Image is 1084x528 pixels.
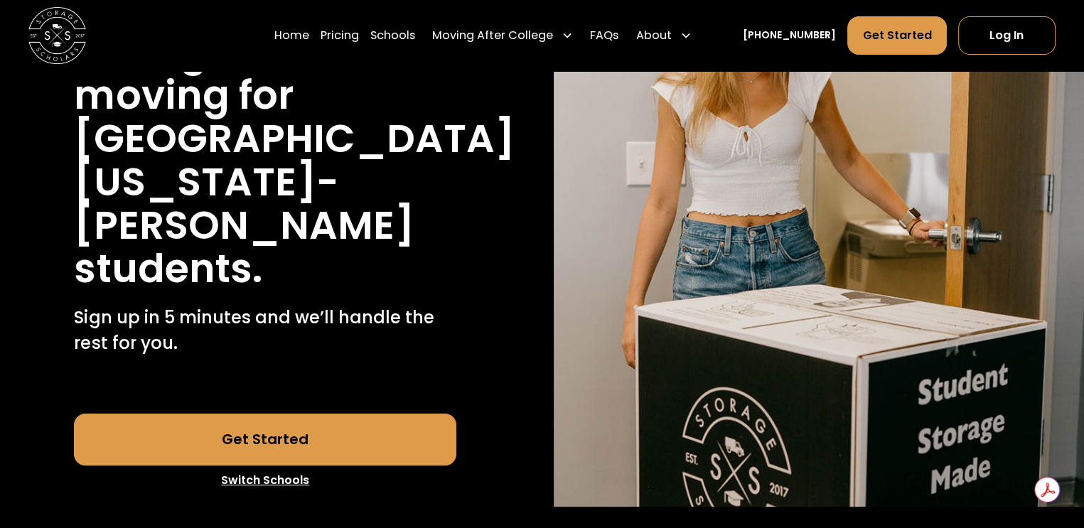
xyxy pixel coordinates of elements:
a: [PHONE_NUMBER] [743,28,836,43]
img: Storage Scholars main logo [28,7,86,65]
div: About [636,27,672,44]
a: FAQs [590,16,618,55]
a: Log In [958,16,1056,55]
div: Moving After College [432,27,553,44]
div: Moving After College [426,16,579,55]
a: Home [274,16,309,55]
div: About [630,16,697,55]
h1: students. [74,247,262,291]
a: Schools [370,16,415,55]
a: Get Started [74,414,456,465]
a: Pricing [321,16,359,55]
p: Sign up in 5 minutes and we’ll handle the rest for you. [74,305,456,357]
h1: [GEOGRAPHIC_DATA][US_STATE]-[PERSON_NAME] [74,117,514,247]
a: Get Started [847,16,946,55]
a: Switch Schools [74,465,456,495]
